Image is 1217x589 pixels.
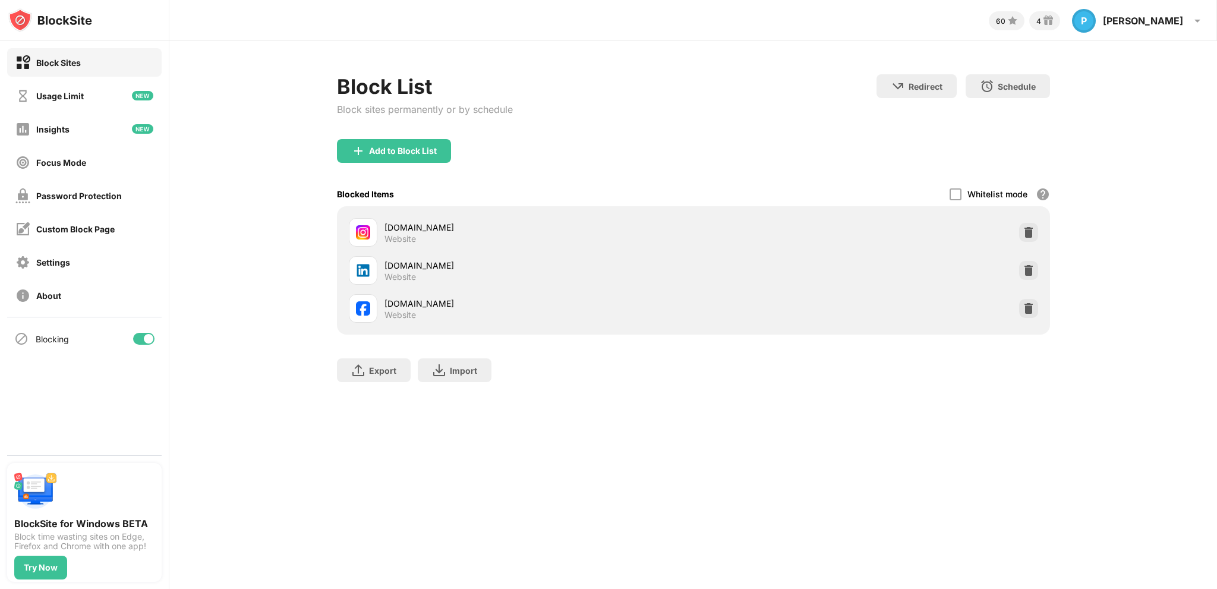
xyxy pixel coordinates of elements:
img: points-small.svg [1005,14,1020,28]
div: [DOMAIN_NAME] [384,259,693,272]
div: Focus Mode [36,158,86,168]
img: reward-small.svg [1041,14,1055,28]
div: Block Sites [36,58,81,68]
div: Website [384,234,416,244]
img: favicons [356,225,370,240]
div: Export [369,366,396,376]
div: Import [450,366,477,376]
div: [DOMAIN_NAME] [384,297,693,310]
div: Add to Block List [369,146,437,156]
div: Settings [36,257,70,267]
img: favicons [356,301,370,316]
img: password-protection-off.svg [15,188,30,203]
div: Redirect [909,81,942,92]
div: Blocked Items [337,189,394,199]
img: push-desktop.svg [14,470,57,513]
div: Password Protection [36,191,122,201]
img: time-usage-off.svg [15,89,30,103]
div: Website [384,272,416,282]
div: Try Now [24,563,58,572]
div: 60 [996,17,1005,26]
img: customize-block-page-off.svg [15,222,30,237]
img: new-icon.svg [132,124,153,134]
div: Whitelist mode [967,189,1027,199]
div: BlockSite for Windows BETA [14,518,155,530]
img: block-on.svg [15,55,30,70]
div: Website [384,310,416,320]
img: insights-off.svg [15,122,30,137]
img: new-icon.svg [132,91,153,100]
img: focus-off.svg [15,155,30,170]
div: About [36,291,61,301]
div: Block List [337,74,513,99]
div: 4 [1036,17,1041,26]
div: Blocking [36,334,69,344]
div: P [1072,9,1096,33]
img: blocking-icon.svg [14,332,29,346]
div: Insights [36,124,70,134]
div: [PERSON_NAME] [1103,15,1183,27]
div: Schedule [998,81,1036,92]
img: about-off.svg [15,288,30,303]
img: logo-blocksite.svg [8,8,92,32]
div: Block sites permanently or by schedule [337,103,513,115]
div: [DOMAIN_NAME] [384,221,693,234]
img: favicons [356,263,370,278]
div: Custom Block Page [36,224,115,234]
img: settings-off.svg [15,255,30,270]
div: Block time wasting sites on Edge, Firefox and Chrome with one app! [14,532,155,551]
div: Usage Limit [36,91,84,101]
